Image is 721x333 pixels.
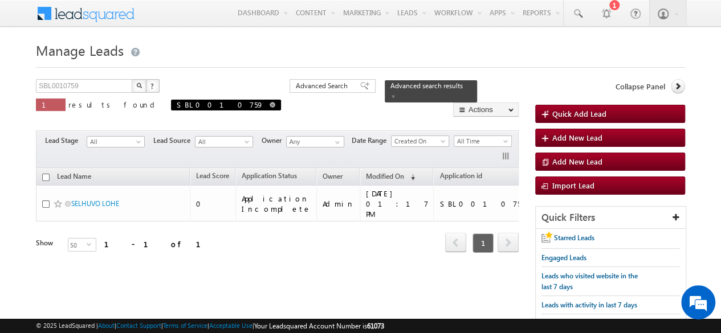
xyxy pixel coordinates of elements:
span: Created On [392,136,446,146]
span: Manage Leads [36,41,124,59]
span: Add New Lead [552,133,602,142]
span: Leads who visited website in the last 7 days [541,272,638,291]
a: Contact Support [116,322,161,329]
span: Advanced Search [296,81,351,91]
img: Search [136,83,142,88]
span: (sorted descending) [406,172,415,182]
span: Lead Score [196,171,229,180]
span: All [87,137,141,147]
span: © 2025 LeadSquared | | | | | [36,320,384,331]
a: Lead Score [190,170,235,184]
span: Collapse Panel [616,81,665,92]
span: All [195,137,250,147]
div: 0 [196,199,230,209]
a: All Time [454,135,512,147]
div: SBL0010759 [439,199,527,209]
div: Show [36,238,59,248]
input: Check all records [42,174,50,181]
span: Leads with activity in last 7 days [541,301,637,309]
div: 1 - 1 of 1 [104,237,214,250]
span: Application id [439,171,482,180]
input: Type to Search [286,136,344,147]
a: Modified On (sorted descending) [360,170,421,184]
span: results found [68,100,159,109]
a: Created On [391,135,449,147]
a: prev [445,234,466,252]
span: Lead Source [153,135,195,146]
a: Show All Items [329,137,343,148]
a: Application id [434,170,487,184]
span: Owner [323,172,343,180]
span: 50 [68,239,87,251]
span: Date Range [352,135,391,146]
div: Quick Filters [536,207,686,229]
span: select [87,241,96,246]
span: next [498,233,519,252]
a: About [98,322,115,329]
span: Quick Add Lead [552,109,606,118]
span: 61073 [367,322,384,330]
span: Starred Leads [554,233,594,242]
span: Engaged Leads [541,253,586,262]
span: Add New Lead [552,157,602,166]
span: 1 [42,100,60,109]
button: ? [146,79,160,93]
span: prev [445,233,466,252]
a: All [87,136,145,147]
span: SBL0010759 [177,100,264,109]
span: ? [150,81,156,91]
a: All [195,136,253,147]
a: Acceptable Use [209,322,252,329]
span: Lead Stage [45,135,87,146]
button: Actions [453,102,519,117]
span: Owner [262,135,286,146]
a: next [498,234,519,252]
div: Application Incomplete [242,194,311,214]
a: Lead Name [51,170,97,185]
span: All Time [454,136,508,146]
span: Modified On [366,172,404,180]
a: SELHUVO LOHE [71,199,119,208]
a: Terms of Service [163,322,207,329]
span: Advanced search results [390,81,463,90]
div: Admin [323,199,355,209]
span: Import Lead [552,180,594,190]
a: Application Status [236,170,303,184]
span: 1 [472,233,494,253]
span: Your Leadsquared Account Number is [254,322,384,330]
div: [DATE] 01:17 PM [366,188,429,219]
span: Application Status [242,171,297,180]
